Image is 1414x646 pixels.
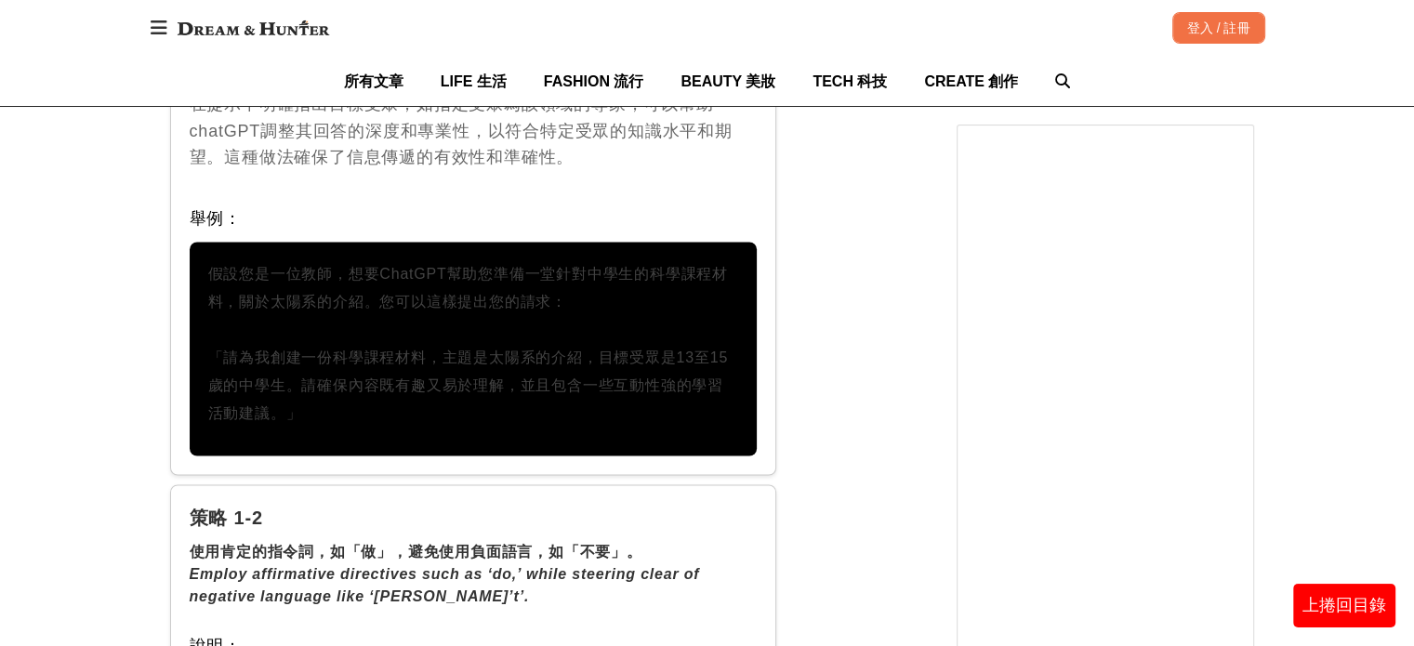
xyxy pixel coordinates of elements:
[924,73,1018,89] span: CREATE 創作
[344,73,403,89] span: 所有文章
[813,73,887,89] span: TECH 科技
[208,260,739,428] p: 假設您是一位教師，想要ChatGPT幫助您準備一堂針對中學生的科學課程材料，關於太陽系的介紹。您可以這樣提出您的請求： 「請為我創建一份科學課程材料，主題是太陽系的介紹，目標受眾是13至15歲的...
[681,57,775,106] a: BEAUTY 美妝
[544,57,644,106] a: FASHION 流行
[168,11,338,45] img: Dream & Hunter
[1172,12,1265,44] div: 登入 / 註冊
[344,57,403,106] a: 所有文章
[544,73,644,89] span: FASHION 流行
[441,73,507,89] span: LIFE 生活
[681,73,775,89] span: BEAUTY 美妝
[441,57,507,106] a: LIFE 生活
[190,563,758,608] div: Employ affirmative directives such as ‘do,’ while steering clear of negative language like ‘[PERS...
[190,64,758,171] div: 在提示中明確指出目標受眾，如指定受眾為該領域的專家，可以幫助chatGPT調整其回答的深度和專業性，以符合特定受眾的知識水平和期望。這種做法確保了信息傳遞的有效性和準確性。
[924,57,1018,106] a: CREATE 創作
[190,209,242,228] span: 舉例：
[190,504,758,532] div: 策略 1-2
[813,57,887,106] a: TECH 科技
[190,541,758,563] div: 使用肯定的指令詞，如「做」，避免使用負面語言，如「不要」。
